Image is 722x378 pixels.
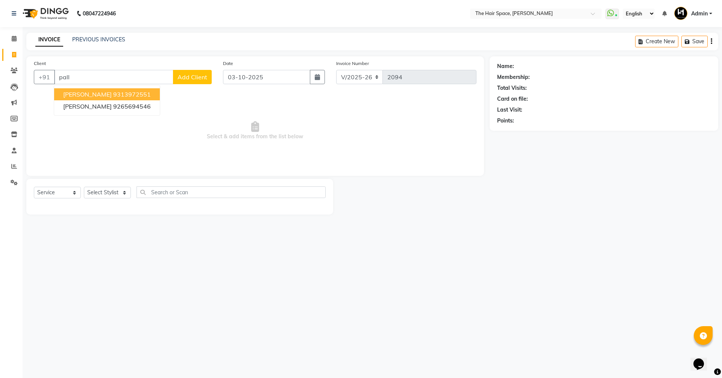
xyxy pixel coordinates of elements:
input: Search by Name/Mobile/Email/Code [54,70,173,84]
div: Total Visits: [497,84,527,92]
button: +91 [34,70,55,84]
label: Date [223,60,233,67]
span: Add Client [177,73,207,81]
div: Last Visit: [497,106,522,114]
button: Save [681,36,708,47]
ngb-highlight: 9313972551 [113,91,151,98]
span: Select & add items from the list below [34,93,476,168]
img: Admin [674,7,687,20]
div: Membership: [497,73,530,81]
span: Admin [691,10,708,18]
label: Client [34,60,46,67]
a: PREVIOUS INVOICES [72,36,125,43]
img: logo [19,3,71,24]
label: Invoice Number [336,60,369,67]
div: Card on file: [497,95,528,103]
button: Add Client [173,70,212,84]
span: [PERSON_NAME] [63,91,112,98]
b: 08047224946 [83,3,116,24]
div: Points: [497,117,514,125]
ngb-highlight: 9265694546 [113,103,151,110]
a: INVOICE [35,33,63,47]
button: Create New [635,36,678,47]
span: [PERSON_NAME] [63,103,112,110]
div: Name: [497,62,514,70]
input: Search or Scan [137,186,326,198]
iframe: chat widget [690,348,714,370]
